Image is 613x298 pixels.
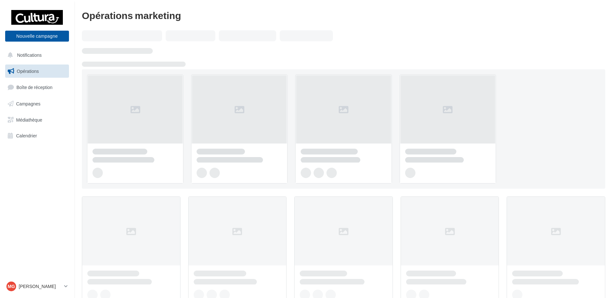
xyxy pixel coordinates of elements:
p: [PERSON_NAME] [19,283,62,290]
a: Boîte de réception [4,80,70,94]
a: Calendrier [4,129,70,143]
span: Boîte de réception [16,84,53,90]
a: Opérations [4,65,70,78]
a: Médiathèque [4,113,70,127]
span: Campagnes [16,101,41,106]
span: MG [8,283,15,290]
span: Calendrier [16,133,37,138]
span: Notifications [17,52,42,58]
span: Opérations [17,68,39,74]
a: Campagnes [4,97,70,111]
div: Opérations marketing [82,10,605,20]
span: Médiathèque [16,117,42,122]
button: Notifications [4,48,68,62]
button: Nouvelle campagne [5,31,69,42]
a: MG [PERSON_NAME] [5,280,69,293]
